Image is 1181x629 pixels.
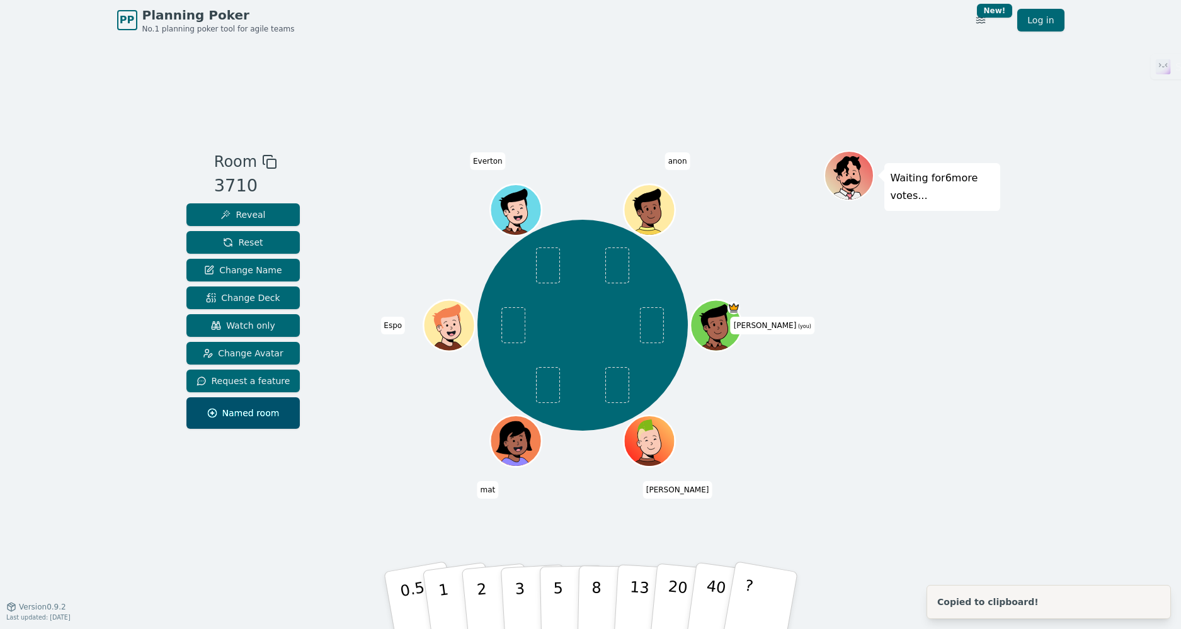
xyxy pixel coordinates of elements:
span: Request a feature [197,375,290,387]
button: Change Name [186,259,300,281]
span: Room [214,150,257,173]
div: Copied to clipboard! [937,596,1039,608]
a: Log in [1017,9,1064,31]
span: Click to change your name [470,152,506,170]
span: Change Name [204,264,282,276]
span: Planning Poker [142,6,295,24]
p: Waiting for 6 more votes... [891,169,994,205]
button: Named room [186,397,300,429]
span: Click to change your name [477,481,498,499]
span: Click to change your name [643,481,712,499]
span: PP [120,13,134,28]
div: 3710 [214,173,277,199]
span: Watch only [211,319,275,332]
button: Version0.9.2 [6,602,66,612]
div: New! [977,4,1013,18]
span: Change Avatar [203,347,283,360]
button: New! [969,9,992,31]
span: No.1 planning poker tool for agile teams [142,24,295,34]
span: Rafael is the host [727,301,740,314]
span: Version 0.9.2 [19,602,66,612]
span: Last updated: [DATE] [6,614,71,621]
span: Reset [223,236,263,249]
button: Change Deck [186,286,300,309]
a: PPPlanning PokerNo.1 planning poker tool for agile teams [117,6,295,34]
button: Request a feature [186,370,300,392]
button: Reset [186,231,300,254]
span: Click to change your name [731,317,814,334]
span: Click to change your name [665,152,690,170]
button: Watch only [186,314,300,337]
span: Named room [207,407,280,419]
button: Change Avatar [186,342,300,365]
span: Click to change your name [380,317,405,334]
button: Reveal [186,203,300,226]
button: Click to change your avatar [692,301,741,349]
span: (you) [796,324,811,329]
span: Change Deck [206,292,280,304]
span: Reveal [220,208,265,221]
